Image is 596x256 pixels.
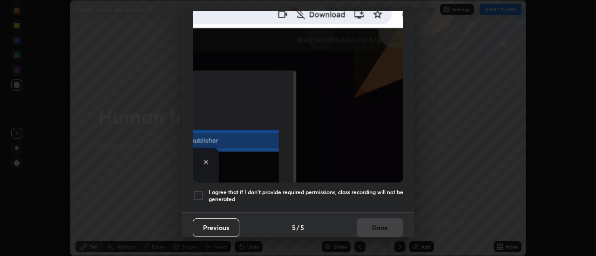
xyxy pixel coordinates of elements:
[297,223,299,232] h4: /
[209,189,403,203] h5: I agree that if I don't provide required permissions, class recording will not be generated
[193,218,239,237] button: Previous
[300,223,304,232] h4: 5
[292,223,296,232] h4: 5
